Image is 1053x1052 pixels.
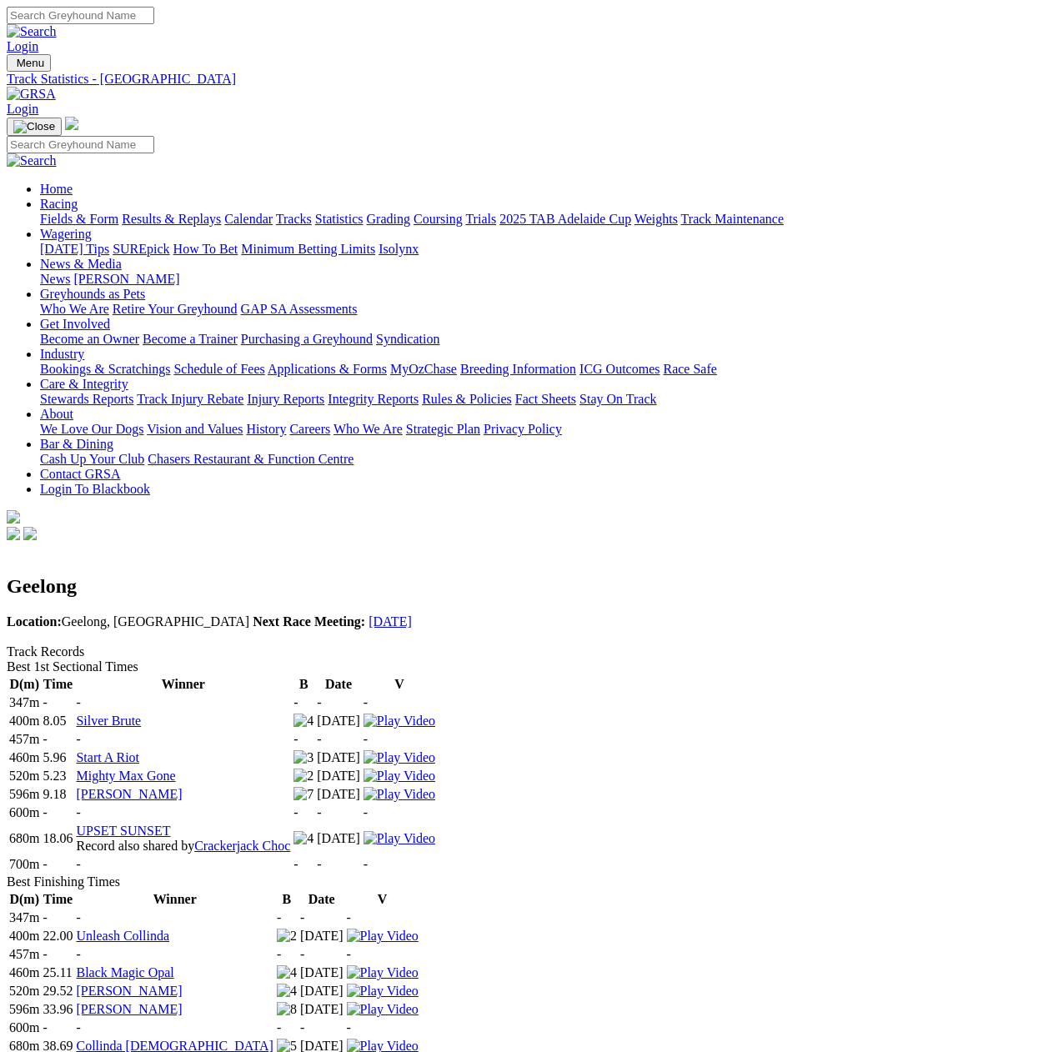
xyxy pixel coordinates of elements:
[40,302,1046,317] div: Greyhounds as Pets
[8,804,40,821] td: 600m
[390,362,457,376] a: MyOzChase
[317,787,360,801] text: [DATE]
[8,694,40,711] td: 347m
[289,422,330,436] a: Careers
[113,242,169,256] a: SUREpick
[579,362,659,376] a: ICG Outcomes
[293,804,314,821] td: -
[499,212,631,226] a: 2025 TAB Adelaide Cup
[299,1019,344,1036] td: -
[253,614,365,629] b: Next Race Meeting:
[363,731,436,748] td: -
[369,614,412,629] a: [DATE]
[293,694,314,711] td: -
[224,212,273,226] a: Calendar
[40,227,92,241] a: Wagering
[7,39,38,53] a: Login
[42,909,73,926] td: -
[465,212,496,226] a: Trials
[316,804,361,821] td: -
[76,1002,182,1016] a: [PERSON_NAME]
[293,769,313,784] img: 2
[364,769,435,784] img: Play Video
[364,714,435,728] a: Watch Replay on Watchdog
[173,362,264,376] a: Schedule of Fees
[293,787,313,802] img: 7
[277,984,297,999] img: 4
[316,676,361,693] th: Date
[346,946,419,963] td: -
[276,891,298,908] th: B
[293,731,314,748] td: -
[42,676,73,693] th: Time
[40,302,109,316] a: Who We Are
[7,614,62,629] b: Location:
[300,965,343,979] text: [DATE]
[8,749,40,766] td: 460m
[364,750,435,764] a: Watch Replay on Watchdog
[276,946,298,963] td: -
[317,831,360,845] text: [DATE]
[364,714,435,729] img: Play Video
[40,272,70,286] a: News
[8,676,40,693] th: D(m)
[43,929,73,943] text: 22.00
[681,212,784,226] a: Track Maintenance
[40,182,73,196] a: Home
[40,482,150,496] a: Login To Blackbook
[43,769,66,783] text: 5.23
[316,694,361,711] td: -
[43,750,66,764] text: 5.96
[40,332,1046,347] div: Get Involved
[317,714,360,728] text: [DATE]
[406,422,480,436] a: Strategic Plan
[7,874,1046,889] div: Best Finishing Times
[147,422,243,436] a: Vision and Values
[367,212,410,226] a: Grading
[347,1002,419,1017] img: Play Video
[241,242,375,256] a: Minimum Betting Limits
[40,422,143,436] a: We Love Our Dogs
[43,984,73,998] text: 29.52
[40,422,1046,437] div: About
[300,1002,343,1016] text: [DATE]
[40,392,1046,407] div: Care & Integrity
[43,831,73,845] text: 18.06
[143,332,238,346] a: Become a Trainer
[40,212,118,226] a: Fields & Form
[364,831,435,845] a: Watch Replay on Watchdog
[364,750,435,765] img: Play Video
[347,965,419,979] a: Watch Replay on Watchdog
[75,909,274,926] td: -
[75,891,274,908] th: Winner
[75,676,291,693] th: Winner
[8,946,40,963] td: 457m
[8,713,40,729] td: 400m
[8,1001,40,1018] td: 596m
[8,983,40,999] td: 520m
[113,302,238,316] a: Retire Your Greyhound
[7,136,154,153] input: Search
[316,731,361,748] td: -
[75,1019,274,1036] td: -
[317,750,360,764] text: [DATE]
[7,24,57,39] img: Search
[148,452,354,466] a: Chasers Restaurant & Function Centre
[579,392,656,406] a: Stay On Track
[7,659,1046,674] div: Best 1st Sectional Times
[363,676,436,693] th: V
[363,804,436,821] td: -
[515,392,576,406] a: Fact Sheets
[75,946,274,963] td: -
[300,984,343,998] text: [DATE]
[7,118,62,136] button: Toggle navigation
[333,422,403,436] a: Who We Are
[364,787,435,802] img: Play Video
[317,769,360,783] text: [DATE]
[268,362,387,376] a: Applications & Forms
[379,242,419,256] a: Isolynx
[76,839,290,853] span: Record also shared by
[40,362,170,376] a: Bookings & Scratchings
[663,362,716,376] a: Race Safe
[347,965,419,980] img: Play Video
